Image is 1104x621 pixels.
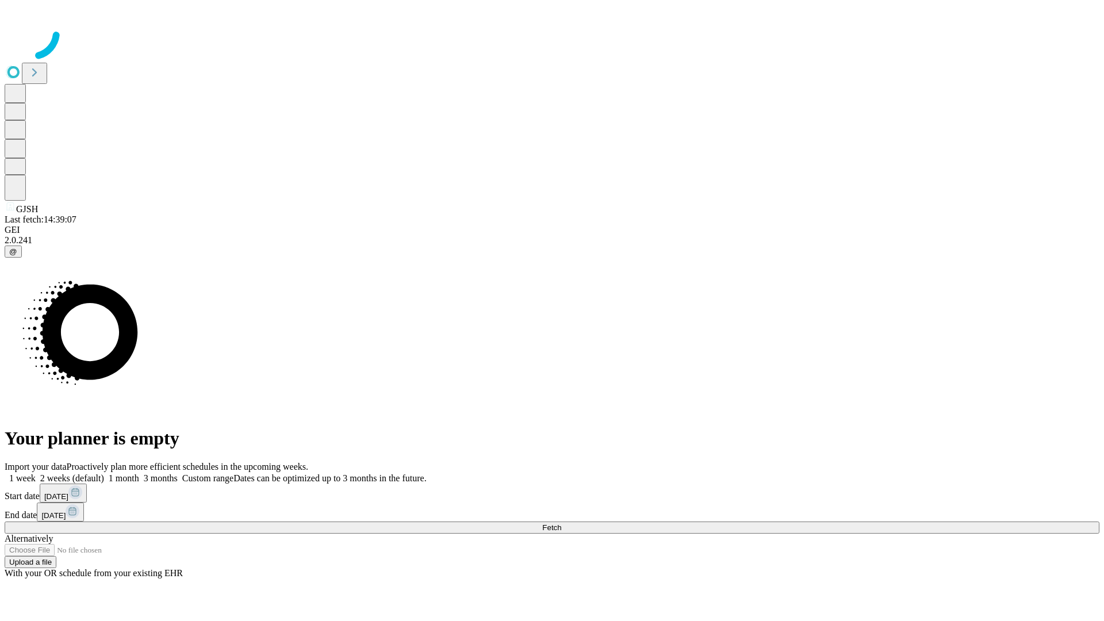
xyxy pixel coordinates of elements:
[9,473,36,483] span: 1 week
[9,247,17,256] span: @
[41,511,66,520] span: [DATE]
[233,473,426,483] span: Dates can be optimized up to 3 months in the future.
[40,484,87,503] button: [DATE]
[5,503,1099,522] div: End date
[5,214,76,224] span: Last fetch: 14:39:07
[37,503,84,522] button: [DATE]
[5,428,1099,449] h1: Your planner is empty
[67,462,308,471] span: Proactively plan more efficient schedules in the upcoming weeks.
[144,473,178,483] span: 3 months
[5,225,1099,235] div: GEI
[5,534,53,543] span: Alternatively
[182,473,233,483] span: Custom range
[5,246,22,258] button: @
[542,523,561,532] span: Fetch
[44,492,68,501] span: [DATE]
[40,473,104,483] span: 2 weeks (default)
[16,204,38,214] span: GJSH
[5,522,1099,534] button: Fetch
[5,462,67,471] span: Import your data
[109,473,139,483] span: 1 month
[5,568,183,578] span: With your OR schedule from your existing EHR
[5,484,1099,503] div: Start date
[5,235,1099,246] div: 2.0.241
[5,556,56,568] button: Upload a file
